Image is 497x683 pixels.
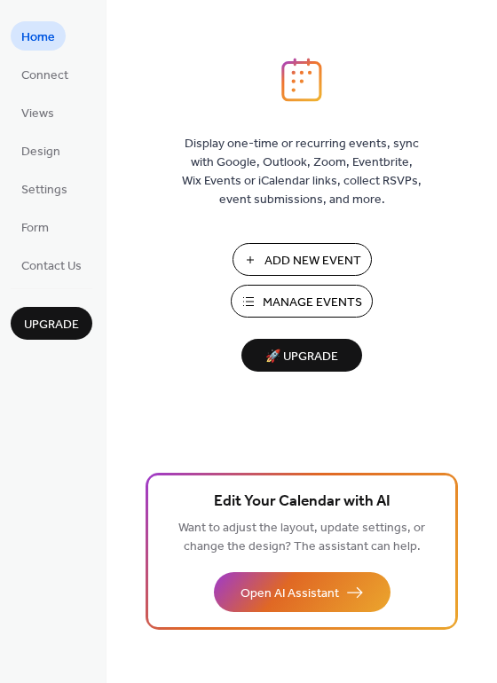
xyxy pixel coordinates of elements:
[241,585,339,603] span: Open AI Assistant
[241,339,362,372] button: 🚀 Upgrade
[11,98,65,127] a: Views
[233,243,372,276] button: Add New Event
[178,516,425,559] span: Want to adjust the layout, update settings, or change the design? The assistant can help.
[21,219,49,238] span: Form
[231,285,373,318] button: Manage Events
[11,59,79,89] a: Connect
[21,181,67,200] span: Settings
[214,572,390,612] button: Open AI Assistant
[182,135,422,209] span: Display one-time or recurring events, sync with Google, Outlook, Zoom, Eventbrite, Wix Events or ...
[252,345,351,369] span: 🚀 Upgrade
[11,250,92,279] a: Contact Us
[24,316,79,334] span: Upgrade
[11,136,71,165] a: Design
[263,294,362,312] span: Manage Events
[11,174,78,203] a: Settings
[214,490,390,514] span: Edit Your Calendar with AI
[21,105,54,123] span: Views
[11,212,59,241] a: Form
[11,21,66,51] a: Home
[281,58,322,102] img: logo_icon.svg
[264,252,361,271] span: Add New Event
[21,143,60,161] span: Design
[21,67,68,85] span: Connect
[11,307,92,340] button: Upgrade
[21,28,55,47] span: Home
[21,257,82,276] span: Contact Us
